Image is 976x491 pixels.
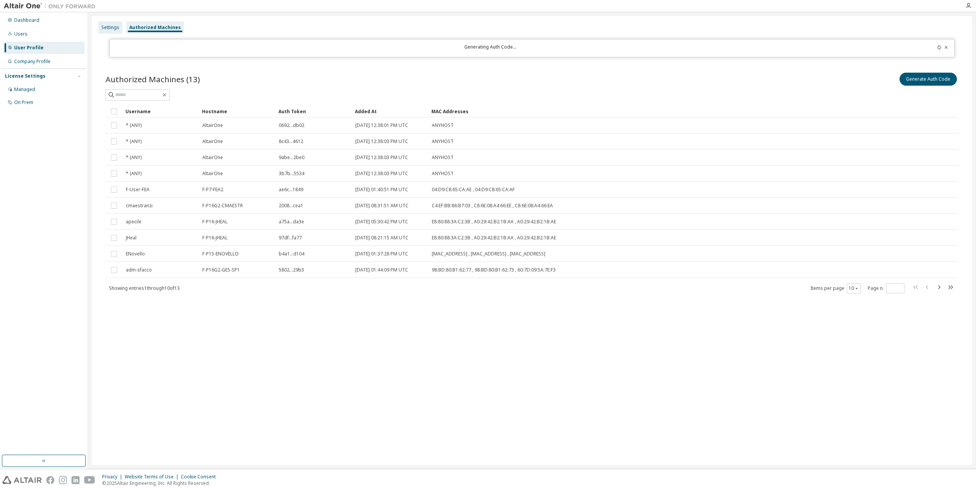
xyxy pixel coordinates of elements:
[202,235,228,241] span: F-P16-JHEAL
[126,154,142,161] span: * (ANY)
[106,74,200,85] span: Authorized Machines (13)
[46,476,54,484] img: facebook.svg
[125,105,196,117] div: Username
[355,105,425,117] div: Added At
[126,203,153,209] span: cmaestranzi
[202,171,223,177] span: AltairOne
[126,122,142,128] span: * (ANY)
[279,219,304,225] span: a75a...da3e
[125,474,181,480] div: Website Terms of Use
[355,154,408,161] span: [DATE] 12:38:03 PM UTC
[279,138,303,145] span: 8c43...4612
[2,476,42,484] img: altair_logo.svg
[279,203,303,209] span: 2008...cea1
[432,122,454,128] span: ANYHOST
[202,138,223,145] span: AltairOne
[431,105,878,117] div: MAC Addresses
[126,187,150,193] span: F-User-FEA
[14,99,33,106] div: On Prem
[126,251,145,257] span: ENovello
[810,283,861,293] span: Items per page
[432,187,515,193] span: 04:D9:C8:65:CA:AE , 04:D9:C8:65:CA:AF
[432,267,556,273] span: 98:BD:80:B1:62:77 , 98:BD:80:B1:62:73 , 60:7D:09:5A:7E:F3
[5,73,46,79] div: License Settings
[355,203,408,209] span: [DATE] 08:31:51 AM UTC
[101,24,119,31] div: Settings
[102,474,125,480] div: Privacy
[849,285,859,291] button: 10
[432,138,454,145] span: ANYHOST
[14,17,39,23] div: Dashboard
[202,122,223,128] span: AltairOne
[279,154,304,161] span: 9abe...2be0
[126,171,142,177] span: * (ANY)
[114,44,866,52] div: Generating Auth Code...
[355,267,408,273] span: [DATE] 01:44:09 PM UTC
[202,251,239,257] span: F-P15-ENOVELLO
[181,474,220,480] div: Cookie Consent
[355,219,408,225] span: [DATE] 05:30:42 PM UTC
[355,138,408,145] span: [DATE] 12:38:03 PM UTC
[279,122,304,128] span: 0692...db02
[279,267,304,273] span: 5802...29b3
[900,73,957,86] button: Generate Auth Code
[432,219,556,225] span: E8:80:88:3A:C2:3B , A0:29:42:B2:1B:AA , A0:29:42:B2:1B:AE
[355,122,408,128] span: [DATE] 12:38:01 PM UTC
[126,219,142,225] span: apecile
[202,105,272,117] div: Hostname
[202,203,243,209] span: F-P16G2-CMAESTR
[202,267,240,273] span: F-P16G2-GES-SP1
[126,235,137,241] span: JHeal
[355,235,408,241] span: [DATE] 08:21:15 AM UTC
[129,24,181,31] div: Authorized Machines
[84,476,95,484] img: youtube.svg
[279,251,304,257] span: b4a1...d104
[355,171,408,177] span: [DATE] 12:38:03 PM UTC
[4,2,99,10] img: Altair One
[279,187,303,193] span: ae6c...1849
[59,476,67,484] img: instagram.svg
[72,476,80,484] img: linkedin.svg
[432,203,553,209] span: C4:EF:BB:86:B7:03 , C8:6E:08:A4:66:EE , C8:6E:08:A4:66:EA
[432,235,556,241] span: E8:80:88:3A:C2:3B , A0:29:42:B2:1B:AA , A0:29:42:B2:1B:AE
[202,219,228,225] span: F-P16-JHEAL
[432,171,454,177] span: ANYHOST
[14,45,44,51] div: User Profile
[102,480,220,486] p: © 2025 Altair Engineering, Inc. All Rights Reserved.
[14,31,28,37] div: Users
[279,235,302,241] span: 97df...fa77
[14,86,35,93] div: Managed
[278,105,349,117] div: Auth Token
[202,187,223,193] span: F-P7-FEA2
[868,283,904,293] span: Page n.
[355,187,408,193] span: [DATE] 01:40:51 PM UTC
[109,285,180,291] span: Showing entries 1 through 10 of 13
[355,251,408,257] span: [DATE] 01:37:28 PM UTC
[432,251,545,257] span: [MAC_ADDRESS] , [MAC_ADDRESS] , [MAC_ADDRESS]
[126,267,152,273] span: adm-sfacco
[126,138,142,145] span: * (ANY)
[279,171,304,177] span: 3b7b...5534
[14,59,50,65] div: Company Profile
[432,154,454,161] span: ANYHOST
[202,154,223,161] span: AltairOne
